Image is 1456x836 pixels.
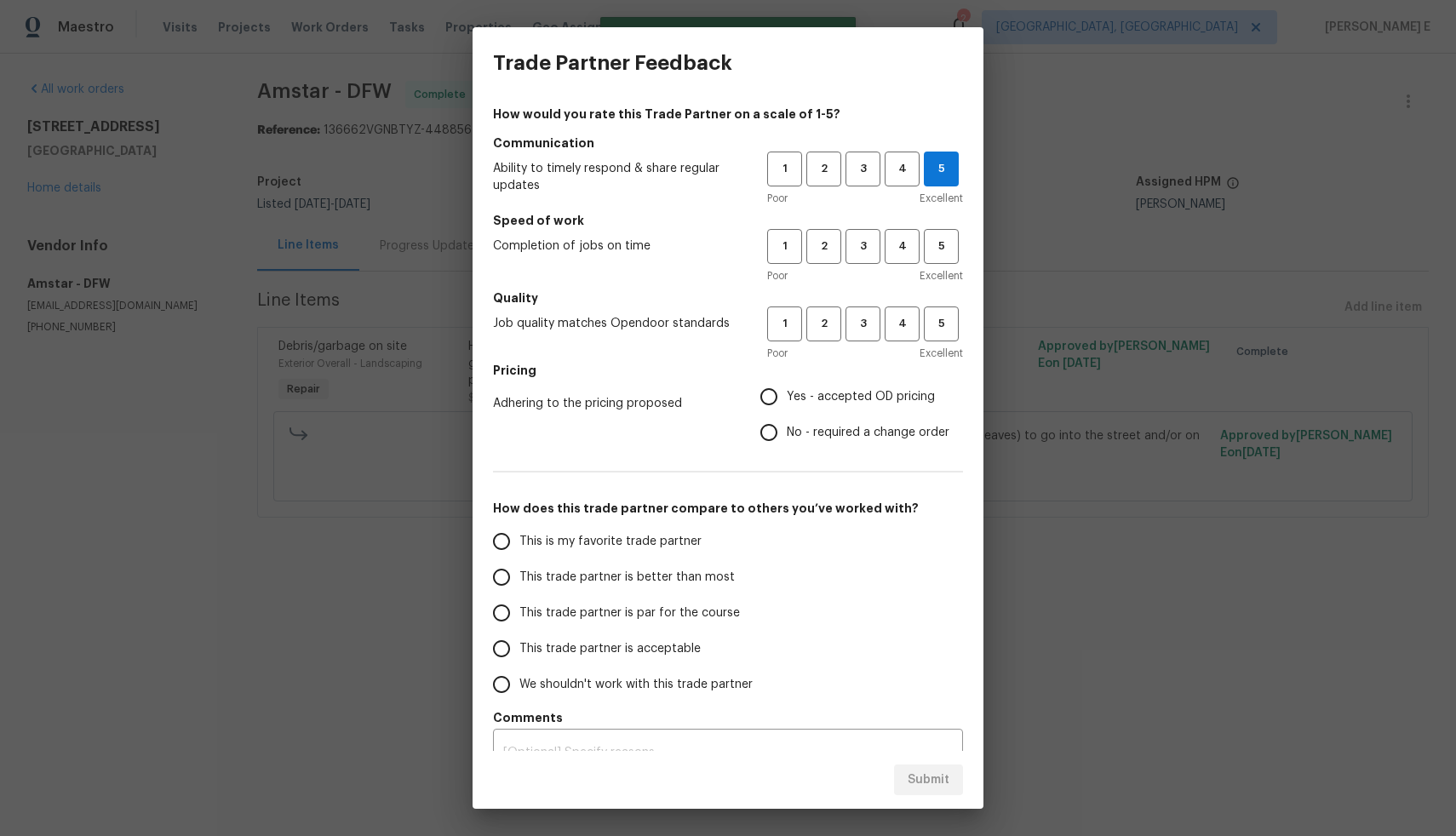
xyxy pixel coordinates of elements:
span: Poor [767,345,788,362]
button: 1 [767,152,802,186]
span: 1 [769,159,800,179]
button: 2 [806,229,841,264]
h4: How would you rate this Trade Partner on a scale of 1-5? [493,106,963,123]
span: Poor [767,190,788,207]
span: Ability to timely respond & share regular updates [493,160,740,194]
button: 3 [846,229,880,264]
span: 4 [886,237,918,256]
span: Excellent [920,190,963,207]
span: 4 [886,159,918,179]
span: Excellent [920,345,963,362]
span: 3 [847,159,879,179]
button: 5 [924,152,959,186]
span: This trade partner is acceptable [519,640,701,658]
h5: Communication [493,135,963,152]
button: 1 [767,229,802,264]
span: This trade partner is better than most [519,569,735,587]
button: 2 [806,306,841,341]
div: How does this trade partner compare to others you’ve worked with? [493,524,963,702]
span: Adhering to the pricing proposed [493,395,733,412]
button: 3 [846,306,880,341]
span: 5 [925,159,958,179]
button: 1 [767,306,802,341]
button: 2 [806,152,841,186]
span: Job quality matches Opendoor standards [493,315,740,332]
span: We shouldn't work with this trade partner [519,676,753,694]
button: 5 [924,306,959,341]
span: This is my favorite trade partner [519,533,702,551]
span: 2 [808,314,840,334]
span: 1 [769,237,800,256]
span: 4 [886,314,918,334]
span: 1 [769,314,800,334]
button: 4 [885,229,920,264]
button: 5 [924,229,959,264]
span: 5 [926,314,957,334]
h3: Trade Partner Feedback [493,51,732,75]
button: 3 [846,152,880,186]
span: Completion of jobs on time [493,238,740,255]
span: This trade partner is par for the course [519,604,740,622]
span: Excellent [920,267,963,284]
span: 5 [926,237,957,256]
h5: Speed of work [493,212,963,229]
span: 3 [847,237,879,256]
h5: Comments [493,709,963,726]
h5: Quality [493,289,963,306]
span: Poor [767,267,788,284]
button: 4 [885,306,920,341]
button: 4 [885,152,920,186]
span: 3 [847,314,879,334]
h5: Pricing [493,362,963,379]
span: No - required a change order [787,424,949,442]
h5: How does this trade partner compare to others you’ve worked with? [493,500,963,517]
span: Yes - accepted OD pricing [787,388,935,406]
div: Pricing [760,379,963,450]
span: 2 [808,159,840,179]
span: 2 [808,237,840,256]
